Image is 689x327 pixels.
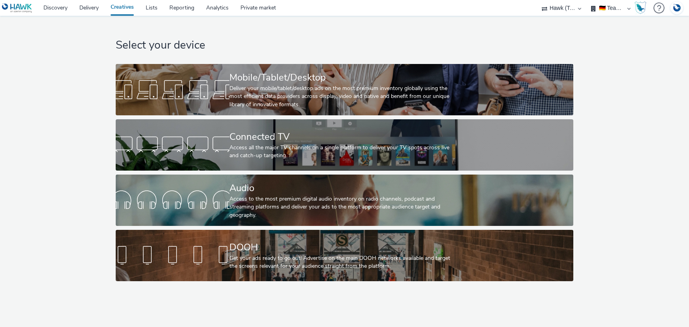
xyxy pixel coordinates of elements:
div: Connected TV [229,130,456,144]
div: DOOH [229,241,456,254]
img: Account DE [671,2,683,15]
a: AudioAccess to the most premium digital audio inventory on radio channels, podcast and streaming ... [116,175,573,226]
a: Hawk Academy [635,2,650,14]
a: DOOHGet your ads ready to go out! Advertise on the main DOOH networks available and target the sc... [116,230,573,281]
div: Access to the most premium digital audio inventory on radio channels, podcast and streaming platf... [229,195,456,219]
a: Connected TVAccess all the major TV channels on a single platform to deliver your TV spots across... [116,119,573,171]
div: Audio [229,181,456,195]
div: Get your ads ready to go out! Advertise on the main DOOH networks available and target the screen... [229,254,456,271]
div: Mobile/Tablet/Desktop [229,71,456,85]
div: Deliver your mobile/tablet/desktop ads on the most premium inventory globally using the most effi... [229,85,456,109]
a: Mobile/Tablet/DesktopDeliver your mobile/tablet/desktop ads on the most premium inventory globall... [116,64,573,115]
img: Hawk Academy [635,2,646,14]
h1: Select your device [116,38,573,53]
div: Access all the major TV channels on a single platform to deliver your TV spots across live and ca... [229,144,456,160]
img: undefined Logo [2,3,32,13]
